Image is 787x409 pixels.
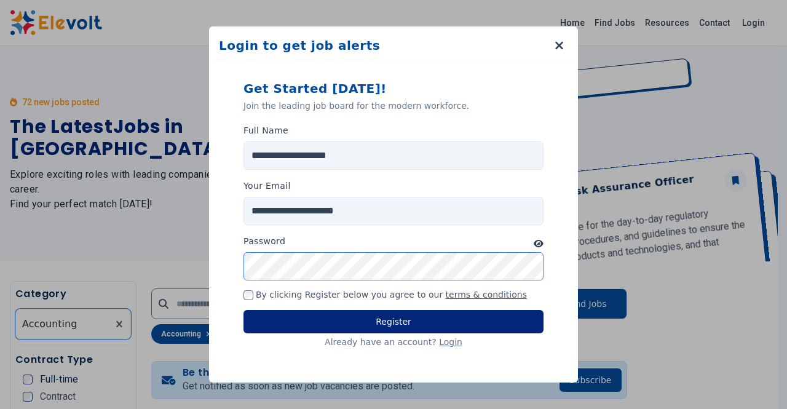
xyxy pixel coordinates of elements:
label: Your Email [243,180,291,192]
a: terms & conditions [446,290,527,300]
span: By clicking Register below you agree to our [256,290,527,300]
button: Login [439,336,462,348]
h2: Login to get job alerts [219,37,380,54]
iframe: Chat Widget [726,350,787,409]
p: Join the leading job board for the modern workforce. [243,100,544,112]
h1: Get Started [DATE]! [243,80,544,97]
label: Full Name [243,124,288,137]
button: Register [243,310,544,333]
input: By clicking Register below you agree to our terms & conditions [243,290,253,300]
label: Password [243,235,285,247]
p: Already have an account? [243,336,544,348]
